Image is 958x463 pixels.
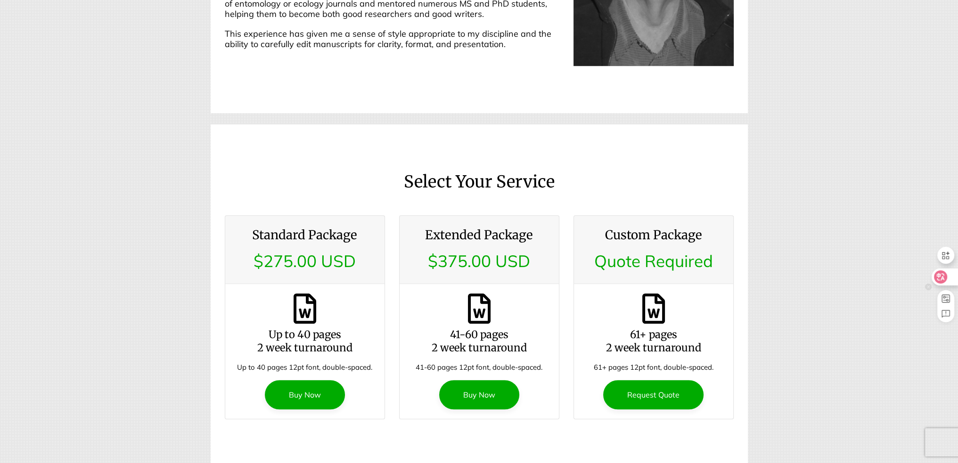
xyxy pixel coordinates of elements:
p: Quote Required [585,251,722,272]
a: Request Quote [603,380,704,409]
h3: Custom Package [585,227,722,243]
a: Buy Now [265,380,345,409]
p: $375.00 USD [411,251,548,272]
p: $275.00 USD [237,251,373,272]
li: 41-60 pages 12pt font, double-spaced. [409,362,549,373]
h3: Extended Package [411,227,548,243]
h4: 41-60 pages 2 week turnaround [409,328,549,355]
h3: Standard Package [237,227,373,243]
li: Up to 40 pages 12pt font, double-spaced. [235,362,375,373]
h4: 61+ pages 2 week turnaround [583,328,724,355]
h4: Up to 40 pages 2 week turnaround [235,328,375,355]
li: 61+ pages 12pt font, double-spaced. [583,362,724,373]
a: Buy Now [439,380,519,409]
h2: Select Your Service [225,171,734,193]
p: This experience has given me a sense of style appropriate to my discipline and the ability to car... [225,29,559,49]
